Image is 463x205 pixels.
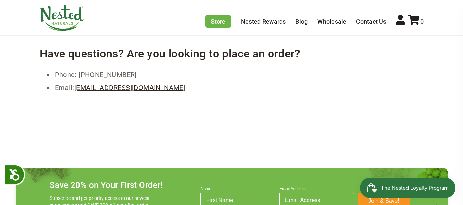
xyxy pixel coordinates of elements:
a: Store [205,15,231,28]
li: Phone: [PHONE_NUMBER] [53,68,424,81]
a: Wholesale [317,18,346,25]
img: Nested Naturals [40,5,84,31]
span: 0 [420,18,424,25]
a: Nested Rewards [241,18,286,25]
a: 0 [408,18,424,25]
h4: Save 20% on Your First Order! [50,180,163,190]
a: [EMAIL_ADDRESS][DOMAIN_NAME] [74,84,185,92]
h3: Have questions? Are you looking to place an order? [40,41,424,61]
iframe: Button to open loyalty program pop-up [360,178,456,198]
a: Blog [295,18,308,25]
li: Email: [53,81,424,94]
a: Contact Us [356,18,386,25]
label: Name [200,186,275,193]
label: Email Address [279,186,354,193]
